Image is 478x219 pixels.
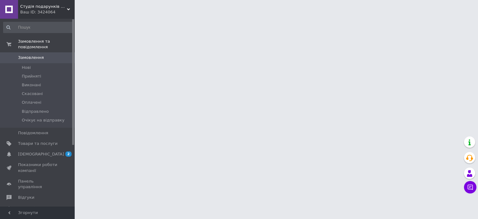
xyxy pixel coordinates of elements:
[22,109,49,114] span: Відправлено
[18,179,58,190] span: Панель управління
[18,151,64,157] span: [DEMOGRAPHIC_DATA]
[18,130,48,136] span: Повідомлення
[18,55,44,60] span: Замовлення
[22,82,41,88] span: Виконані
[20,9,75,15] div: Ваш ID: 3424064
[18,195,34,200] span: Відгуки
[22,65,31,70] span: Нові
[18,205,35,211] span: Покупці
[20,4,67,9] span: Студія подарунків ручної роботи by Daria
[65,151,72,157] span: 2
[22,91,43,97] span: Скасовані
[3,22,73,33] input: Пошук
[18,162,58,173] span: Показники роботи компанії
[18,39,75,50] span: Замовлення та повідомлення
[22,117,64,123] span: Очікує на відправку
[464,181,476,193] button: Чат з покупцем
[22,100,41,105] span: Оплачені
[18,141,58,146] span: Товари та послуги
[22,74,41,79] span: Прийняті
